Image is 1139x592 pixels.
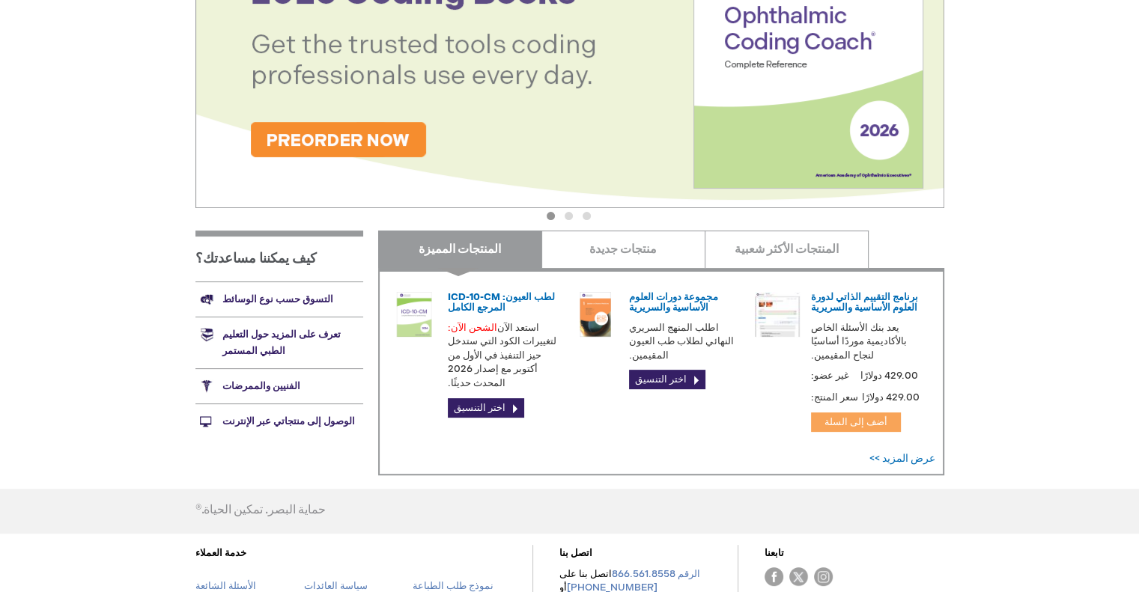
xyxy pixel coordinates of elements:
font: 429.00 دولارًا [860,370,918,382]
font: المنتجات الأكثر شعبية [735,242,839,257]
font: سعر المنتج: [811,391,858,403]
font: استعد الآن لتغييرات الكود التي ستدخل حيز التنفيذ في الأول من أكتوبر مع إصدار 2026 المحدث حديثًا. [448,322,556,389]
font: منتجات جديدة [589,242,657,257]
img: انستغرام [814,567,833,586]
font: اتصل بنا على [559,568,612,580]
a: نموذج طلب الطباعة [412,580,493,592]
button: 1 من 3 [547,212,555,220]
a: تعرف على المزيد حول التعليم الطبي المستمر [195,317,363,368]
a: المنتجات المميزة [378,231,542,268]
img: فيسبوك [765,567,783,586]
button: 3 من 3 [583,212,591,220]
font: التسوق حسب نوع الوسائط [222,293,333,305]
a: برنامج التقييم الذاتي لدورة العلوم الأساسية والسريرية [811,291,918,314]
font: كيف يمكننا مساعدتك؟ [195,251,317,266]
a: الأسئلة الشائعة [195,580,256,592]
a: الرقم 866.561.8558 [612,568,700,580]
a: خدمة العملاء [195,547,246,559]
font: الفنيين والممرضات [222,380,300,392]
a: عرض المزيد >> [869,452,935,465]
a: اختر التنسيق [629,370,705,389]
font: المنتجات المميزة [419,242,501,257]
font: اختر التنسيق [454,402,505,414]
a: اتصل بنا [559,547,592,559]
a: المنتجات الأكثر شعبية [705,231,869,268]
a: ICD-10-CM لطب العيون: المرجع الكامل [448,291,555,314]
font: غير عضو: [811,370,849,382]
font: الشحن الآن: [448,322,497,334]
a: منتجات جديدة [541,231,705,268]
img: 02850963u_47.png [573,292,618,337]
a: مجموعة دورات العلوم الأساسية والسريرية [629,291,717,314]
img: bcscself_20.jpg [755,292,800,337]
a: الفنيين والممرضات [195,368,363,403]
a: التسوق حسب نوع الوسائط [195,281,363,317]
font: 429.00 دولارًا [862,391,920,403]
font: يعد بنك الأسئلة الخاص بالأكاديمية موردًا أساسيًا لنجاح المقيمين. [811,322,907,361]
button: 2 من 3 [565,212,573,220]
font: تابعنا [765,547,784,559]
a: الوصول إلى منتجاتي عبر الإنترنت [195,403,363,439]
font: اطلب المنهج السريري النهائي لطلاب طب العيون المقيمين. [629,322,733,361]
img: 0120008u_42.png [392,292,437,337]
a: اختر التنسيق [448,398,524,418]
font: أضف إلى السلة [824,416,887,428]
button: أضف إلى السلة [811,412,901,432]
font: حماية البصر. تمكين الحياة.® [195,503,326,517]
font: الوصول إلى منتجاتي عبر الإنترنت [222,415,355,427]
img: تغريد [789,567,808,586]
font: اختر التنسيق [635,373,687,385]
font: تعرف على المزيد حول التعليم الطبي المستمر [222,329,341,357]
a: سياسة العائدات [303,580,367,592]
